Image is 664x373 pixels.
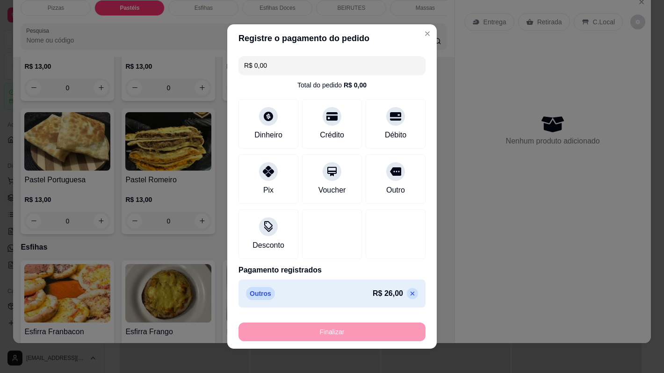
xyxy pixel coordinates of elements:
[344,80,367,90] div: R$ 0,00
[320,129,344,141] div: Crédito
[244,56,420,75] input: Ex.: hambúrguer de cordeiro
[385,129,406,141] div: Débito
[373,288,403,299] p: R$ 26,00
[227,24,437,52] header: Registre o pagamento do pedido
[318,185,346,196] div: Voucher
[420,26,435,41] button: Close
[263,185,274,196] div: Pix
[297,80,367,90] div: Total do pedido
[254,129,282,141] div: Dinheiro
[246,287,275,300] p: Outros
[253,240,284,251] div: Desconto
[386,185,405,196] div: Outro
[238,265,426,276] p: Pagamento registrados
